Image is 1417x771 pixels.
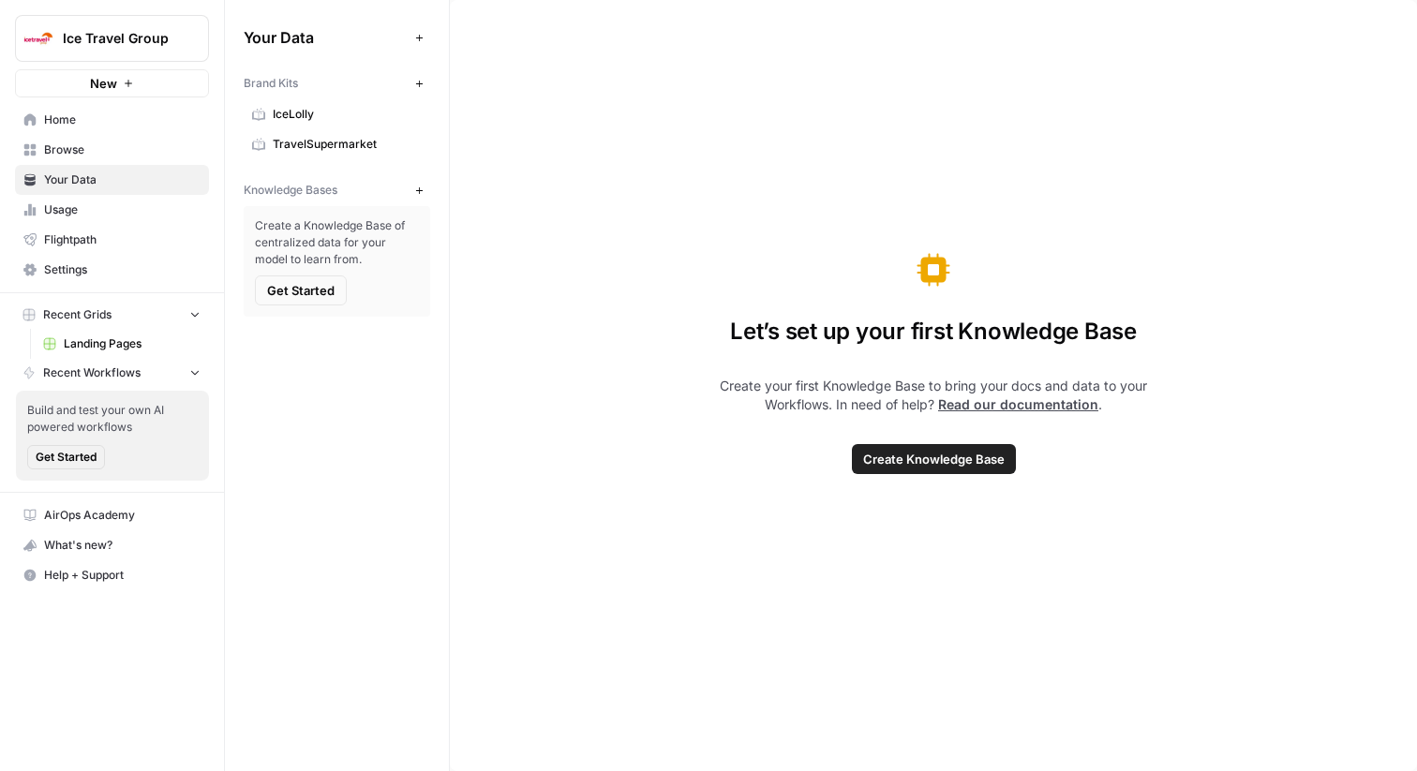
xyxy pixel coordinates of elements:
[244,75,298,92] span: Brand Kits
[863,450,1005,468] span: Create Knowledge Base
[694,377,1173,414] span: Create your first Knowledge Base to bring your docs and data to your Workflows. In need of help? .
[36,449,97,466] span: Get Started
[273,136,422,153] span: TravelSupermarket
[15,15,209,62] button: Workspace: Ice Travel Group
[938,396,1098,412] a: Read our documentation
[90,74,117,93] span: New
[64,335,201,352] span: Landing Pages
[44,111,201,128] span: Home
[255,217,419,268] span: Create a Knowledge Base of centralized data for your model to learn from.
[15,530,209,560] button: What's new?
[255,275,347,305] button: Get Started
[15,135,209,165] a: Browse
[44,507,201,524] span: AirOps Academy
[15,301,209,329] button: Recent Grids
[730,317,1137,347] span: Let’s set up your first Knowledge Base
[44,201,201,218] span: Usage
[244,26,408,49] span: Your Data
[44,141,201,158] span: Browse
[15,500,209,530] a: AirOps Academy
[15,225,209,255] a: Flightpath
[63,29,176,48] span: Ice Travel Group
[15,105,209,135] a: Home
[16,531,208,559] div: What's new?
[15,69,209,97] button: New
[15,195,209,225] a: Usage
[22,22,55,55] img: Ice Travel Group Logo
[44,261,201,278] span: Settings
[273,106,422,123] span: IceLolly
[43,364,141,381] span: Recent Workflows
[15,560,209,590] button: Help + Support
[44,231,201,248] span: Flightpath
[43,306,112,323] span: Recent Grids
[852,444,1016,474] button: Create Knowledge Base
[27,445,105,469] button: Get Started
[44,567,201,584] span: Help + Support
[15,359,209,387] button: Recent Workflows
[35,329,209,359] a: Landing Pages
[15,255,209,285] a: Settings
[244,99,430,129] a: IceLolly
[267,281,335,300] span: Get Started
[15,165,209,195] a: Your Data
[244,129,430,159] a: TravelSupermarket
[27,402,198,436] span: Build and test your own AI powered workflows
[44,171,201,188] span: Your Data
[244,182,337,199] span: Knowledge Bases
